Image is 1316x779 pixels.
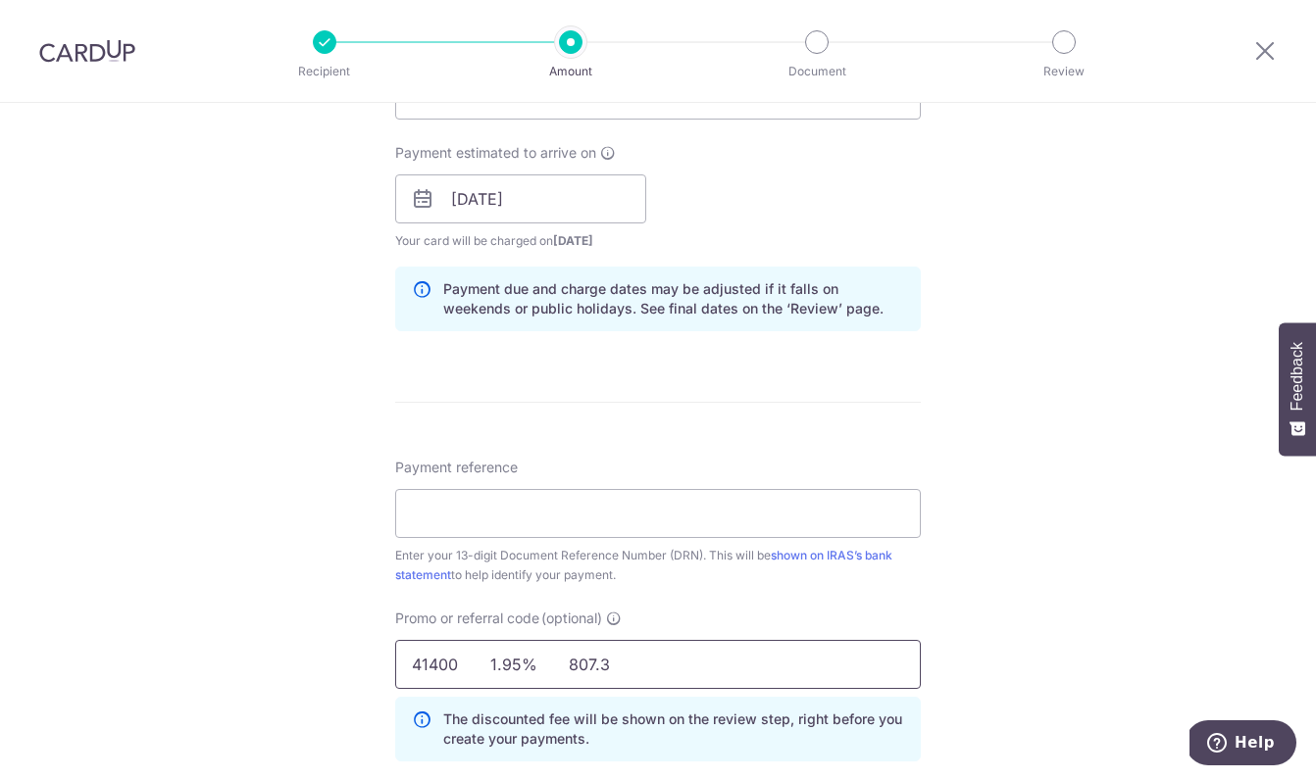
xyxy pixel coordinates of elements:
input: DD / MM / YYYY [395,174,646,223]
iframe: Opens a widget where you can find more information [1189,720,1296,769]
span: Your card will be charged on [395,231,646,251]
span: Feedback [1289,342,1306,411]
p: Amount [498,62,643,81]
span: (optional) [541,609,602,628]
p: The discounted fee will be shown on the review step, right before you create your payments. [443,709,904,749]
div: Enter your 13-digit Document Reference Number (DRN). This will be to help identify your payment. [395,546,921,585]
p: Document [744,62,889,81]
p: Review [991,62,1137,81]
span: Promo or referral code [395,609,539,628]
p: Recipient [252,62,397,81]
img: CardUp [39,39,135,63]
p: Payment due and charge dates may be adjusted if it falls on weekends or public holidays. See fina... [443,279,904,318]
span: Payment reference [395,458,518,477]
span: [DATE] [553,233,593,248]
button: Feedback - Show survey [1279,322,1316,456]
span: Payment estimated to arrive on [395,143,596,163]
